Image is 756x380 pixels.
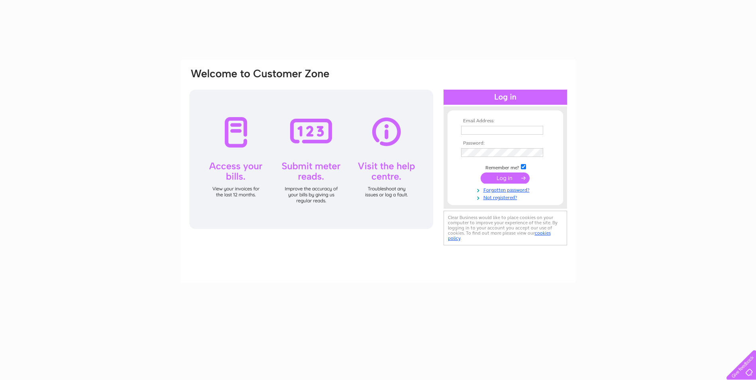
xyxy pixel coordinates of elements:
[459,141,552,146] th: Password:
[444,211,567,245] div: Clear Business would like to place cookies on your computer to improve your experience of the sit...
[461,186,552,193] a: Forgotten password?
[459,163,552,171] td: Remember me?
[459,118,552,124] th: Email Address:
[461,193,552,201] a: Not registered?
[481,172,530,184] input: Submit
[448,230,551,241] a: cookies policy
